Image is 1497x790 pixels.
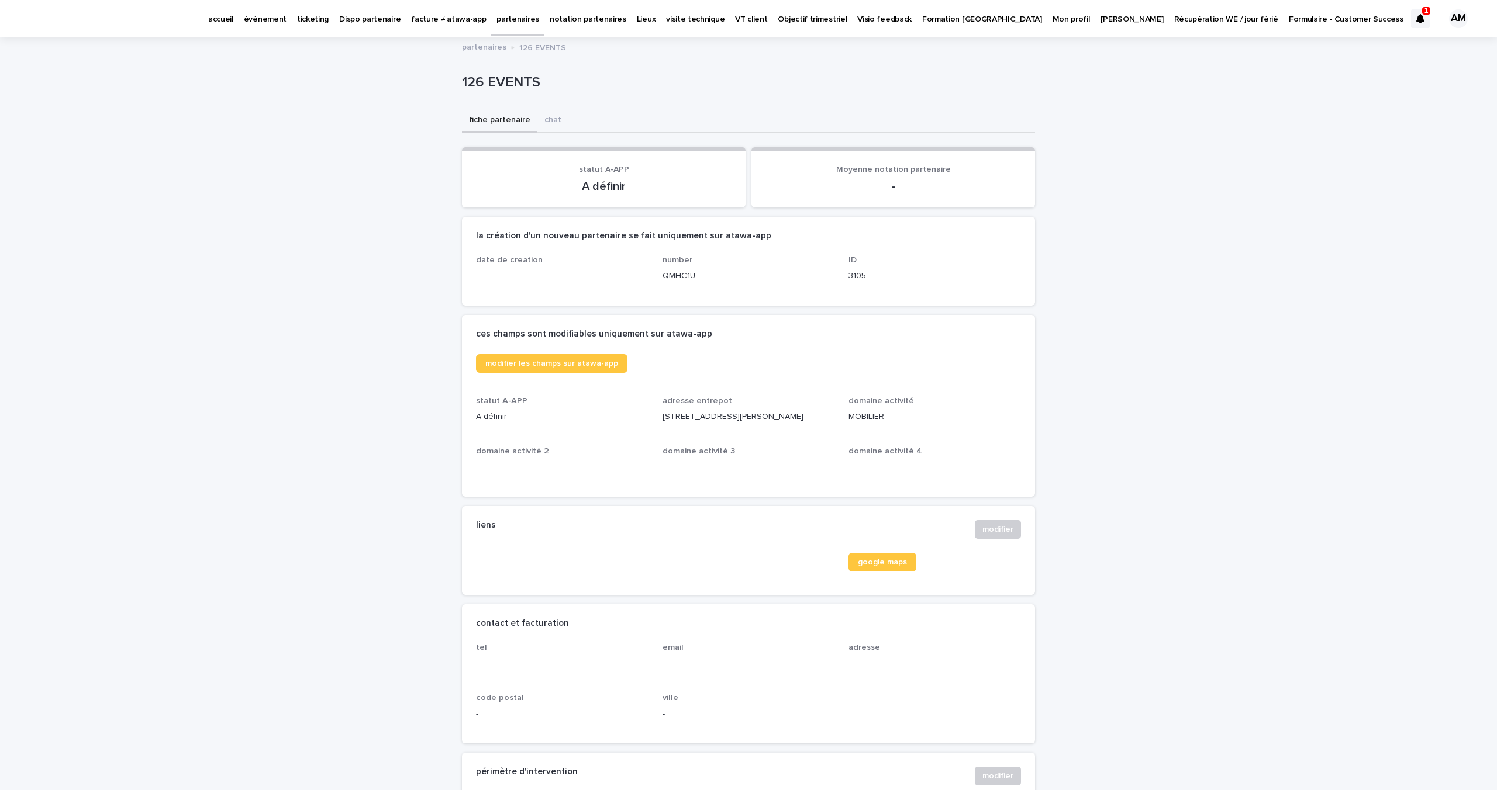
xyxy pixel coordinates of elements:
span: adresse entrepot [663,397,732,405]
p: 3105 [848,270,1021,282]
a: partenaires [462,40,506,53]
p: - [476,270,649,282]
span: adresse [848,643,880,652]
p: QMHC1U [663,270,835,282]
button: chat [537,109,568,133]
a: modifier les champs sur atawa-app [476,354,627,373]
div: AM [1449,9,1468,28]
h2: périmètre d'intervention [476,767,578,777]
p: MOBILIER [848,411,1021,423]
button: modifier [975,520,1021,539]
p: - [476,658,649,670]
span: modifier les champs sur atawa-app [485,359,618,368]
span: tel [476,643,487,652]
p: - [476,461,649,473]
h2: liens [476,520,496,531]
p: [STREET_ADDRESS][PERSON_NAME] [663,411,835,423]
p: 1 [1424,6,1429,15]
span: google maps [858,558,907,566]
span: domaine activité 2 [476,447,549,455]
p: - [663,708,835,720]
span: statut A-APP [579,165,629,174]
p: - [848,658,1021,670]
button: fiche partenaire [462,109,537,133]
span: code postal [476,694,524,702]
h2: la création d'un nouveau partenaire se fait uniquement sur atawa-app [476,231,771,241]
h2: ces champs sont modifiables uniquement sur atawa-app [476,329,712,339]
span: modifier [982,770,1013,782]
p: A définir [476,179,732,193]
span: domaine activité [848,397,914,405]
span: domaine activité 3 [663,447,735,455]
span: domaine activité 4 [848,447,922,455]
p: A définir [476,411,649,423]
p: - [476,708,649,720]
p: - [848,461,1021,473]
span: date de creation [476,256,543,264]
p: - [663,658,835,670]
span: ville [663,694,678,702]
p: 126 EVENTS [519,40,566,53]
a: google maps [848,553,916,571]
button: modifier [975,767,1021,785]
span: email [663,643,684,652]
h2: contact et facturation [476,618,569,629]
img: Ls34BcGeRexTGTNfXpUC [23,7,137,30]
span: statut A-APP [476,397,527,405]
span: number [663,256,692,264]
span: Moyenne notation partenaire [836,165,951,174]
div: 1 [1411,9,1430,28]
p: - [663,461,835,473]
span: ID [848,256,857,264]
p: - [765,179,1021,193]
span: modifier [982,524,1013,535]
p: 126 EVENTS [462,74,1030,91]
